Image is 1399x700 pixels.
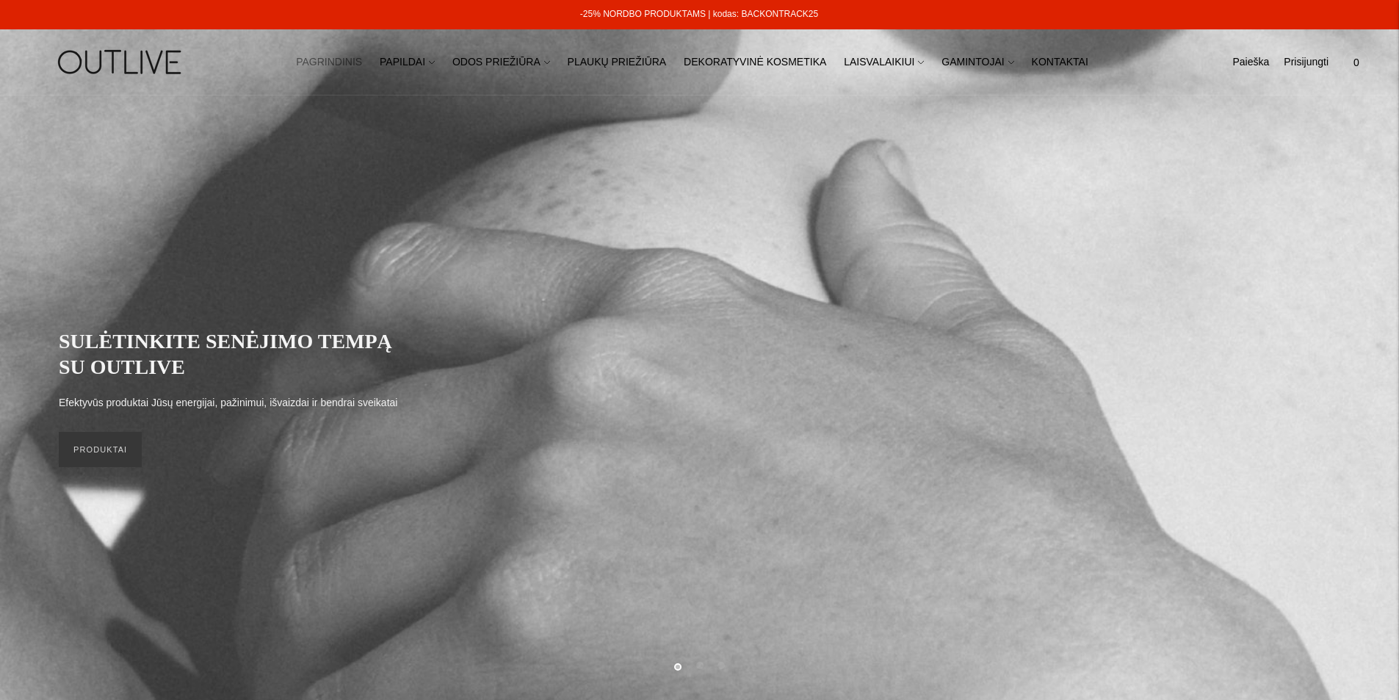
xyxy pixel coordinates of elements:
a: ODOS PRIEŽIŪRA [452,46,550,79]
span: 0 [1346,52,1367,73]
button: Move carousel to slide 1 [674,663,682,671]
button: Move carousel to slide 2 [696,662,704,669]
button: Move carousel to slide 3 [717,662,725,669]
p: Efektyvūs produktai Jūsų energijai, pažinimui, išvaizdai ir bendrai sveikatai [59,394,397,412]
a: KONTAKTAI [1032,46,1088,79]
a: DEKORATYVINĖ KOSMETIKA [684,46,826,79]
a: 0 [1343,46,1370,79]
a: Prisijungti [1284,46,1328,79]
a: PRODUKTAI [59,432,142,467]
a: Paieška [1232,46,1269,79]
h2: SULĖTINKITE SENĖJIMO TEMPĄ SU OUTLIVE [59,328,411,380]
a: GAMINTOJAI [941,46,1013,79]
a: PAPILDAI [380,46,435,79]
a: -25% NORDBO PRODUKTAMS | kodas: BACKONTRACK25 [580,9,818,19]
a: PLAUKŲ PRIEŽIŪRA [568,46,667,79]
img: OUTLIVE [29,37,213,87]
a: PAGRINDINIS [296,46,362,79]
a: LAISVALAIKIUI [844,46,924,79]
